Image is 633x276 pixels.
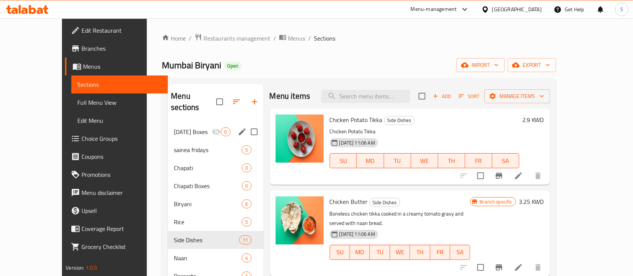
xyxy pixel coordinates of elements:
span: Menus [83,62,162,71]
span: WE [393,247,407,258]
span: export [514,60,550,70]
span: Side Dishes [174,235,239,244]
span: Sort items [454,90,484,102]
button: MO [350,245,370,260]
img: Chicken Butter [276,196,324,244]
button: Sort [457,90,481,102]
span: Chicken Butter [330,196,368,207]
a: Branches [65,39,168,57]
p: Chicken Potato Tikka [330,127,519,136]
span: TH [441,155,462,166]
span: 0 [221,128,230,136]
a: Restaurants management [194,33,270,43]
button: WE [390,245,410,260]
button: MO [357,153,384,168]
span: Side Dishes [384,116,414,125]
span: Side Dishes [370,198,400,207]
span: SU [333,155,354,166]
img: Chicken Potato Tikka [276,115,324,163]
button: TH [438,153,465,168]
svg: Inactive section [212,127,221,136]
span: Branches [81,44,162,53]
div: Naan4 [168,249,263,267]
span: Upsell [81,206,162,215]
div: sainea fridays [174,145,242,154]
span: 0 [242,164,251,172]
span: 4 [242,255,251,262]
span: Full Menu View [77,98,162,107]
span: Restaurants management [203,34,270,43]
div: Biryani6 [168,195,263,213]
span: Choice Groups [81,134,162,143]
span: Sections [314,34,335,43]
span: Select all sections [212,94,228,110]
span: Edit Menu [77,116,162,125]
span: Coverage Report [81,224,162,233]
span: FR [433,247,447,258]
h2: Menu items [270,90,310,102]
span: Branch specific [476,198,515,205]
span: WE [414,155,435,166]
a: Home [162,34,186,43]
span: Sort [459,92,479,101]
span: 5 [242,219,251,226]
button: import [457,58,505,72]
button: SU [330,245,350,260]
span: Menus [288,34,305,43]
span: TU [387,155,408,166]
div: Side Dishes11 [168,231,263,249]
button: Branch-specific-item [490,167,508,185]
span: Add item [430,90,454,102]
button: FR [430,245,450,260]
div: items [239,235,251,244]
span: Select to update [473,168,488,184]
span: Manage items [490,92,544,101]
span: 0 [242,182,251,190]
span: SA [453,247,467,258]
button: Add [430,90,454,102]
div: Side Dishes [369,198,400,207]
span: Rice [174,217,242,226]
span: import [463,60,499,70]
span: [DATE] 11:06 AM [336,231,378,238]
button: FR [465,153,492,168]
span: Promotions [81,170,162,179]
h6: 2.9 KWD [522,115,544,125]
a: Edit Menu [71,112,168,130]
span: Menu disclaimer [81,188,162,197]
span: Select section [414,88,430,104]
span: TU [373,247,387,258]
span: Select to update [473,259,488,275]
span: Open [224,63,241,69]
a: Menus [65,57,168,75]
span: Chicken Potato Tikka [330,114,383,125]
span: SU [333,247,347,258]
nav: breadcrumb [162,33,556,43]
button: Manage items [484,89,550,103]
span: [DATE] 11:06 AM [336,139,378,146]
button: SA [450,245,470,260]
li: / [308,34,311,43]
a: Coupons [65,148,168,166]
li: / [273,34,276,43]
div: Open [224,62,241,71]
div: items [242,181,251,190]
div: [GEOGRAPHIC_DATA] [492,5,542,14]
div: Chapati Boxes0 [168,177,263,195]
span: Chapati [174,163,242,172]
div: items [221,127,230,136]
a: Sections [71,75,168,94]
p: Boneless chicken tikka cooked in a creamy tomato gravy and served with naan bread. [330,209,470,228]
span: 1.0.0 [86,263,97,273]
button: TH [410,245,430,260]
div: Side Dishes [384,116,415,125]
a: Grocery Checklist [65,238,168,256]
div: sainea fridays5 [168,141,263,159]
span: Mumbai Biryani [162,57,221,74]
div: items [242,217,251,226]
span: MO [353,247,367,258]
div: Biryani [174,199,242,208]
